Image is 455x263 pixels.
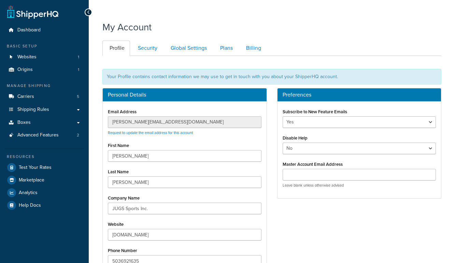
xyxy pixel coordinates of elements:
a: Marketplace [5,174,84,186]
span: Origins [17,67,33,73]
a: Carriers 5 [5,90,84,103]
label: Phone Number [108,248,137,253]
a: Global Settings [163,41,212,56]
span: Dashboard [17,27,41,33]
span: Shipping Rules [17,107,49,113]
label: Subscribe to New Feature Emails [283,109,347,114]
li: Carriers [5,90,84,103]
a: Plans [213,41,238,56]
span: Boxes [17,120,31,126]
span: Websites [17,54,37,60]
a: Analytics [5,187,84,199]
span: 1 [78,54,79,60]
label: Email Address [108,109,137,114]
label: Master Account Email Address [283,162,343,167]
span: 2 [77,132,79,138]
a: Shipping Rules [5,103,84,116]
span: 1 [78,67,79,73]
div: Your Profile contains contact information we may use to get in touch with you about your ShipperH... [102,69,441,85]
a: Profile [102,41,130,56]
label: Website [108,222,124,227]
h3: Personal Details [108,92,261,98]
a: Boxes [5,116,84,129]
div: Resources [5,154,84,160]
span: Analytics [19,190,38,196]
a: Security [131,41,163,56]
a: ShipperHQ Home [7,5,58,19]
a: Test Your Rates [5,161,84,174]
a: Help Docs [5,199,84,211]
div: Manage Shipping [5,83,84,89]
a: Request to update the email address for this account [108,130,193,135]
span: Test Your Rates [19,165,52,171]
li: Advanced Features [5,129,84,142]
label: Company Name [108,195,140,201]
a: Websites 1 [5,51,84,63]
span: Advanced Features [17,132,59,138]
label: Disable Help [283,135,308,141]
p: Leave blank unless otherwise advised [283,183,436,188]
span: 5 [77,94,79,100]
li: Websites [5,51,84,63]
a: Advanced Features 2 [5,129,84,142]
li: Origins [5,63,84,76]
div: Basic Setup [5,43,84,49]
label: Last Name [108,169,129,174]
span: Marketplace [19,177,44,183]
span: Carriers [17,94,34,100]
h1: My Account [102,20,152,34]
h3: Preferences [283,92,436,98]
a: Origins 1 [5,63,84,76]
label: First Name [108,143,129,148]
a: Billing [239,41,267,56]
span: Help Docs [19,203,41,208]
a: Dashboard [5,24,84,36]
